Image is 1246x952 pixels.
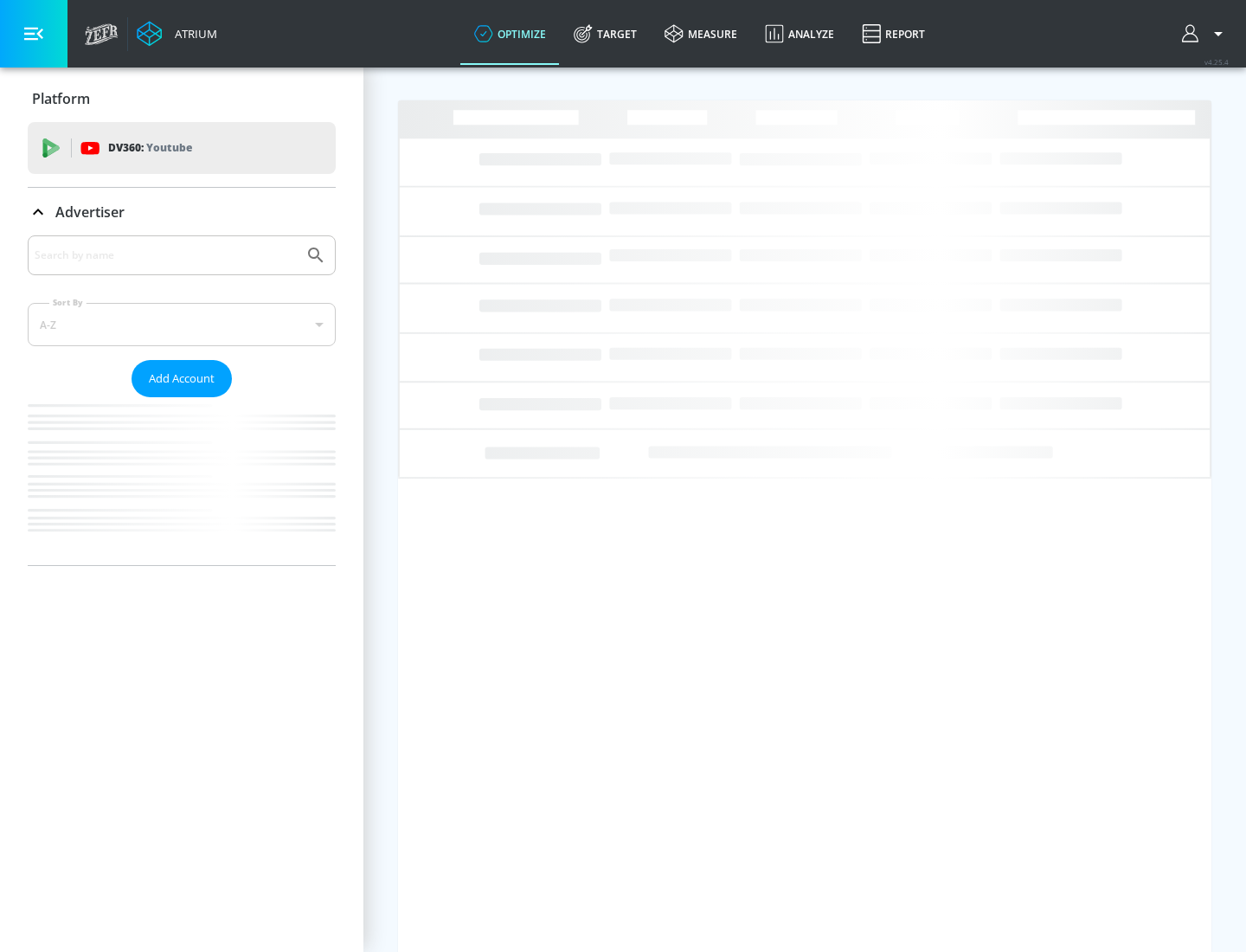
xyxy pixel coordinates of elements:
div: Platform [28,74,336,123]
a: optimize [460,3,560,65]
p: Youtube [146,138,192,157]
a: Target [560,3,651,65]
span: v 4.25.4 [1204,57,1229,67]
span: Add Account [149,369,215,389]
input: Search by name [35,244,297,267]
a: Report [848,3,939,65]
a: measure [651,3,751,65]
label: Sort By [49,297,87,308]
a: Analyze [751,3,848,65]
div: Advertiser [28,235,336,565]
p: Advertiser [55,203,125,222]
div: Atrium [168,26,217,42]
p: Platform [32,89,90,108]
button: Add Account [132,360,232,397]
div: A-Z [28,303,336,346]
div: DV360: Youtube [28,122,336,174]
p: DV360: [108,138,192,158]
div: Advertiser [28,188,336,236]
nav: list of Advertiser [28,397,336,565]
a: Atrium [137,21,217,47]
